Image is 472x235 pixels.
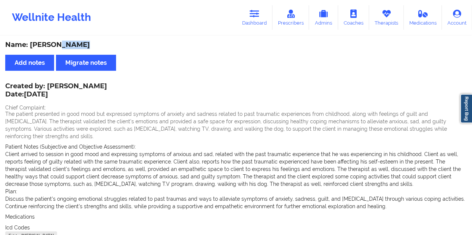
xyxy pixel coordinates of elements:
[338,5,369,30] a: Coaches
[5,55,54,71] button: Add notes
[56,55,116,71] button: Migrate notes
[5,110,467,140] p: The patient presented in good mood but expressed symptoms of anxiety and sadness related to past ...
[237,5,272,30] a: Dashboard
[5,214,35,220] span: Medications
[442,5,472,30] a: Account
[404,5,442,30] a: Medications
[272,5,309,30] a: Prescribers
[460,94,472,123] a: Report Bug
[309,5,338,30] a: Admins
[5,144,136,150] span: Patient Notes (Subjective and Objective Assessment):
[5,41,467,49] div: Name: [PERSON_NAME]
[5,105,46,111] span: Chief Complaint:
[5,188,17,194] span: Plan:
[369,5,404,30] a: Therapists
[5,195,467,210] p: Discuss the patient's ongoing emotional struggles related to past traumas and ways to alleviate s...
[5,225,30,231] span: Icd Codes
[5,90,107,99] p: Date: [DATE]
[5,150,467,188] p: Client arrived to session in good mood and expressing symptoms of anxious and sad, related with t...
[5,82,107,99] div: Created by: [PERSON_NAME]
